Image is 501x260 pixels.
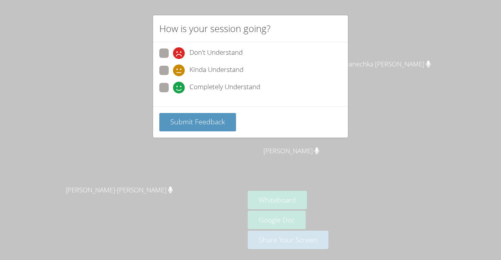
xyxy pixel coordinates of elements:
[159,113,236,131] button: Submit Feedback
[189,47,243,59] span: Don't Understand
[189,82,260,93] span: Completely Understand
[170,117,225,126] span: Submit Feedback
[189,65,243,76] span: Kinda Understand
[159,22,270,36] h2: How is your session going?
